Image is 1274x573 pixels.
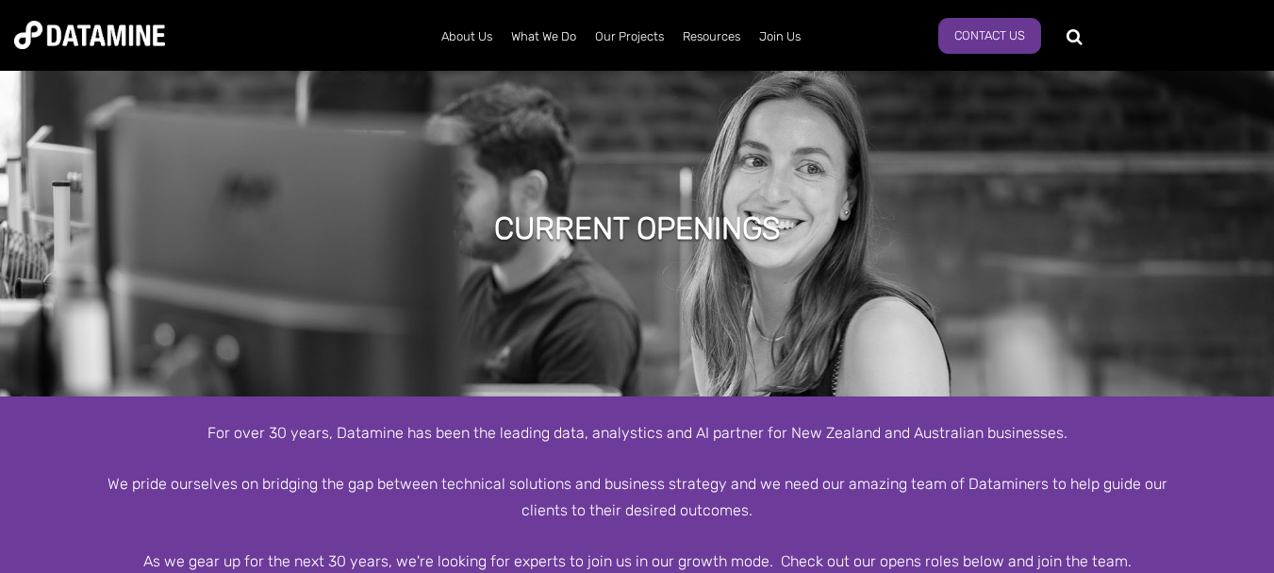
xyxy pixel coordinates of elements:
a: Our Projects [586,12,673,61]
div: We pride ourselves on bridging the gap between technical solutions and business strategy and we n... [100,471,1175,522]
a: Resources [673,12,750,61]
a: About Us [432,12,502,61]
a: Join Us [750,12,810,61]
img: Datamine [14,21,165,49]
a: What We Do [502,12,586,61]
a: Contact Us [938,18,1041,54]
h1: Current Openings [494,208,781,249]
div: For over 30 years, Datamine has been the leading data, analystics and AI partner for New Zealand ... [100,420,1175,446]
